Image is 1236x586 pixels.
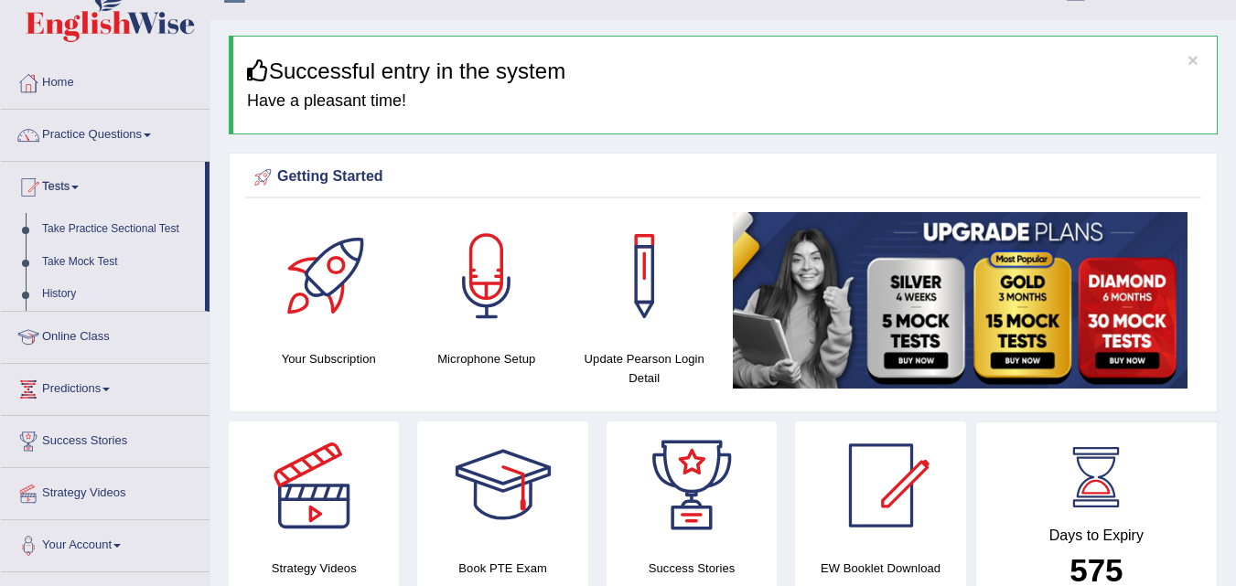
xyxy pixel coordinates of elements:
[1,520,210,566] a: Your Account
[575,349,715,388] h4: Update Pearson Login Detail
[1188,50,1198,69] button: ×
[229,559,399,578] h4: Strategy Videos
[34,246,205,279] a: Take Mock Test
[1,58,210,103] a: Home
[607,559,777,578] h4: Success Stories
[1,162,205,208] a: Tests
[1,312,210,357] a: Online Class
[417,349,557,368] h4: Microphone Setup
[795,559,965,578] h4: EW Booklet Download
[733,212,1188,389] img: small5.jpg
[247,59,1203,83] h3: Successful entry in the system
[996,527,1197,544] h4: Days to Expiry
[247,92,1203,111] h4: Have a pleasant time!
[1,364,210,410] a: Predictions
[1,468,210,514] a: Strategy Videos
[417,559,587,578] h4: Book PTE Exam
[259,349,399,368] h4: Your Subscription
[34,278,205,311] a: History
[1,110,210,155] a: Practice Questions
[250,164,1197,191] div: Getting Started
[1,416,210,462] a: Success Stories
[34,213,205,246] a: Take Practice Sectional Test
